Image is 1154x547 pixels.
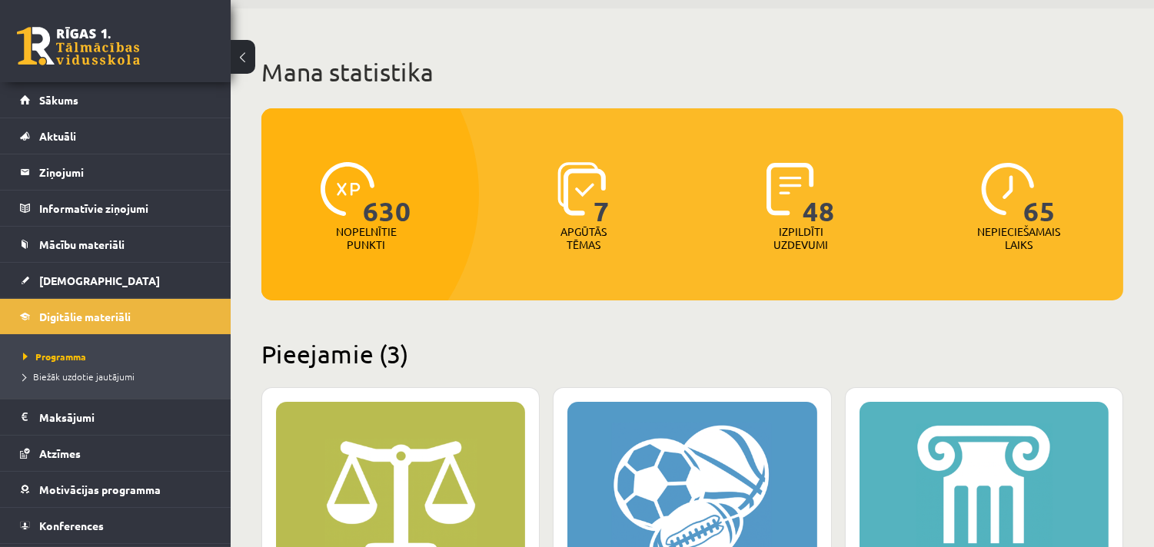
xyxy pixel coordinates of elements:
[20,263,211,298] a: [DEMOGRAPHIC_DATA]
[39,519,104,532] span: Konferences
[20,508,211,543] a: Konferences
[261,339,1123,369] h2: Pieejamie (3)
[20,154,211,190] a: Ziņojumi
[39,93,78,107] span: Sākums
[336,225,397,251] p: Nopelnītie punkti
[39,191,211,226] legend: Informatīvie ziņojumi
[321,162,374,216] img: icon-xp-0682a9bc20223a9ccc6f5883a126b849a74cddfe5390d2b41b4391c66f2066e7.svg
[23,370,135,383] span: Biežāk uzdotie jautājumi
[363,162,411,225] span: 630
[977,225,1060,251] p: Nepieciešamais laiks
[771,225,831,251] p: Izpildīti uzdevumi
[23,370,215,383] a: Biežāk uzdotie jautājumi
[767,162,814,216] img: icon-completed-tasks-ad58ae20a441b2904462921112bc710f1caf180af7a3daa7317a5a94f2d26646.svg
[39,446,81,460] span: Atzīmes
[20,118,211,154] a: Aktuāli
[20,82,211,118] a: Sākums
[23,350,215,363] a: Programma
[261,57,1123,88] h1: Mana statistika
[20,436,211,471] a: Atzīmes
[39,399,211,435] legend: Maksājumi
[554,225,614,251] p: Apgūtās tēmas
[20,472,211,507] a: Motivācijas programma
[20,399,211,435] a: Maksājumi
[39,129,76,143] span: Aktuāli
[20,299,211,334] a: Digitālie materiāli
[17,27,140,65] a: Rīgas 1. Tālmācības vidusskola
[39,273,160,287] span: [DEMOGRAPHIC_DATA]
[39,482,161,496] span: Motivācijas programma
[981,162,1035,216] img: icon-clock-7be60019b62300814b6bd22b8e044499b485619524d84068768e800edab66f18.svg
[20,191,211,226] a: Informatīvie ziņojumi
[39,237,125,251] span: Mācību materiāli
[20,227,211,262] a: Mācību materiāli
[39,310,131,323] span: Digitālie materiāli
[1023,162,1056,225] span: 65
[23,350,86,363] span: Programma
[803,162,835,225] span: 48
[557,162,606,216] img: icon-learned-topics-4a711ccc23c960034f471b6e78daf4a3bad4a20eaf4de84257b87e66633f6470.svg
[594,162,610,225] span: 7
[39,154,211,190] legend: Ziņojumi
